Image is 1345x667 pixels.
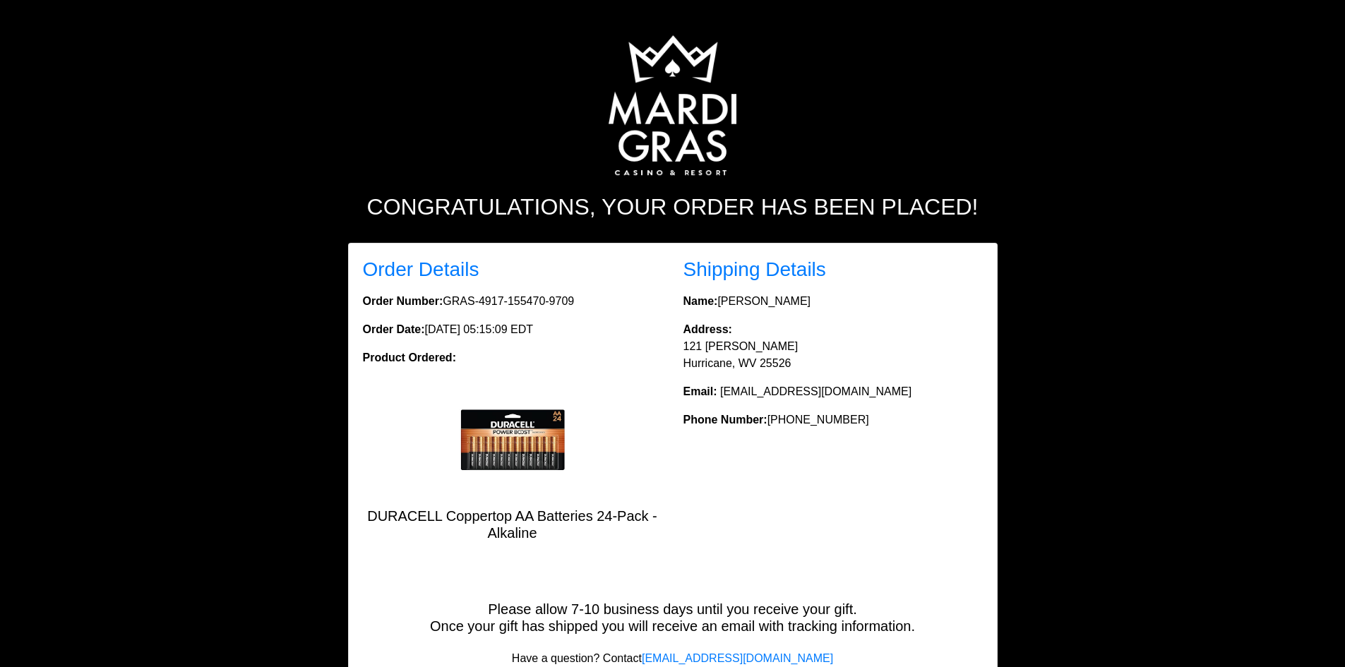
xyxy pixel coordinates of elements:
[281,193,1065,220] h2: Congratulations, your order has been placed!
[363,323,425,335] strong: Order Date:
[363,258,662,282] h3: Order Details
[683,295,718,307] strong: Name:
[683,258,983,282] h3: Shipping Details
[683,414,767,426] strong: Phone Number:
[642,652,833,664] a: [EMAIL_ADDRESS][DOMAIN_NAME]
[363,351,456,363] strong: Product Ordered:
[349,601,997,618] h5: Please allow 7-10 business days until you receive your gift.
[456,383,569,496] img: DURACELL Coppertop AA Batteries 24-Pack - Alkaline
[683,385,717,397] strong: Email:
[609,35,736,176] img: Logo
[349,618,997,635] h5: Once your gift has shipped you will receive an email with tracking information.
[683,411,983,428] p: [PHONE_NUMBER]
[363,295,443,307] strong: Order Number:
[363,293,662,310] p: GRAS-4917-155470-9709
[683,321,983,372] p: 121 [PERSON_NAME] Hurricane, WV 25526
[363,321,662,338] p: [DATE] 05:15:09 EDT
[349,651,997,665] h6: Have a question? Contact
[363,507,662,541] h5: DURACELL Coppertop AA Batteries 24-Pack - Alkaline
[683,323,732,335] strong: Address:
[683,293,983,310] p: [PERSON_NAME]
[683,383,983,400] p: [EMAIL_ADDRESS][DOMAIN_NAME]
